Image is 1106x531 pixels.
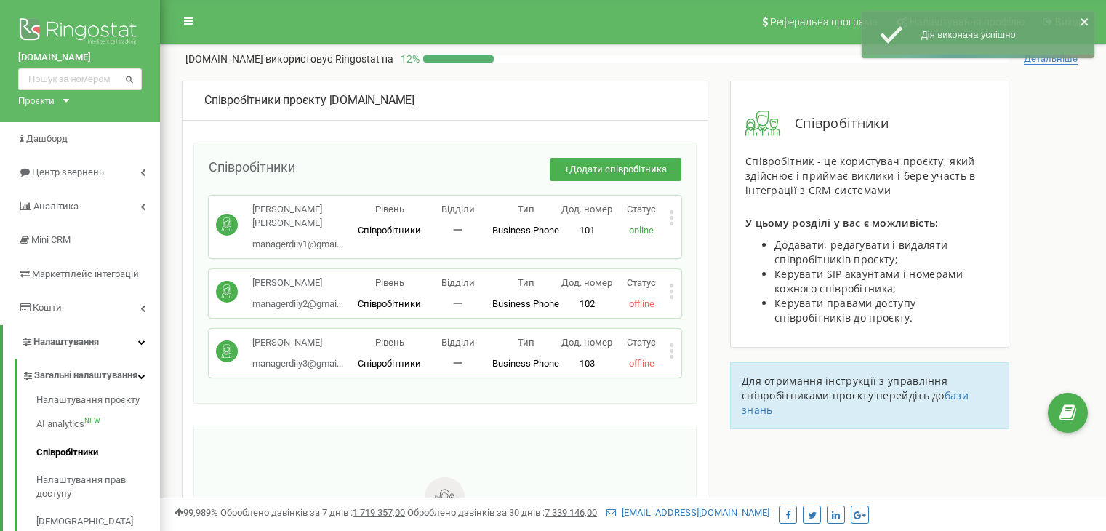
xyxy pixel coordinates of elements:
[36,439,160,467] a: Співробітники
[627,277,656,288] span: Статус
[252,239,343,249] span: managerdiiy1@gmai...
[358,358,421,369] span: Співробітники
[629,298,654,309] span: offline
[560,357,614,371] p: 103
[252,336,343,350] p: [PERSON_NAME]
[492,358,559,369] span: Business Phone
[441,204,475,215] span: Відділи
[560,298,614,311] p: 102
[1080,16,1090,32] button: close
[204,93,326,107] span: Співробітники проєкту
[252,358,343,369] span: managerdiiy3@gmai...
[921,29,1016,40] span: Дія виконана успішно
[627,337,656,348] span: Статус
[407,507,597,518] span: Оброблено дзвінків за 30 днів :
[774,238,947,266] span: Додавати, редагувати і видаляти співробітників проєкту;
[185,52,393,66] p: [DOMAIN_NAME]
[453,298,462,309] span: 一
[32,268,139,279] span: Маркетплейс інтеграцій
[560,224,614,238] p: 101
[252,203,356,230] p: [PERSON_NAME] [PERSON_NAME]
[518,204,534,215] span: Тип
[18,68,142,90] input: Пошук за номером
[36,410,160,439] a: AI analyticsNEW
[441,277,475,288] span: Відділи
[545,507,597,518] u: 7 339 146,00
[22,359,160,388] a: Загальні налаштування
[453,358,462,369] span: 一
[33,336,99,347] span: Налаштування
[569,164,667,175] span: Додати співробітника
[265,53,393,65] span: використовує Ringostat на
[375,337,404,348] span: Рівень
[34,369,137,383] span: Загальні налаштування
[252,298,343,309] span: managerdiiy2@gmai...
[32,167,104,177] span: Центр звернень
[204,92,686,109] div: [DOMAIN_NAME]
[36,466,160,508] a: Налаштування прав доступу
[453,225,462,236] span: 一
[18,15,142,51] img: Ringostat logo
[375,277,404,288] span: Рівень
[252,276,343,290] p: [PERSON_NAME]
[209,159,295,175] span: Співробітники
[606,507,769,518] a: [EMAIL_ADDRESS][DOMAIN_NAME]
[745,216,939,230] span: У цьому розділі у вас є можливість:
[33,201,79,212] span: Аналiтика
[770,16,878,28] span: Реферальна програма
[561,337,612,348] span: Дод. номер
[518,277,534,288] span: Тип
[742,388,969,417] a: бази знань
[550,158,681,182] button: +Додати співробітника
[441,337,475,348] span: Відділи
[375,204,404,215] span: Рівень
[627,204,656,215] span: Статус
[742,374,947,402] span: Для отримання інструкції з управління співробітниками проєкту перейдіть до
[18,51,142,65] a: [DOMAIN_NAME]
[492,225,559,236] span: Business Phone
[561,277,612,288] span: Дод. номер
[492,298,559,309] span: Business Phone
[745,154,976,197] span: Співробітник - це користувач проєкту, який здійснює і приймає виклики і бере участь в інтеграції ...
[780,114,889,133] span: Співробітники
[26,133,68,144] span: Дашборд
[353,507,405,518] u: 1 719 357,00
[31,234,71,245] span: Mini CRM
[175,507,218,518] span: 99,989%
[518,337,534,348] span: Тип
[33,302,62,313] span: Кошти
[629,358,654,369] span: offline
[3,325,160,359] a: Налаштування
[561,204,612,215] span: Дод. номер
[36,394,160,411] a: Налаштування проєкту
[393,52,423,66] p: 12 %
[358,298,421,309] span: Співробітники
[358,225,421,236] span: Співробітники
[629,225,654,236] span: online
[774,296,915,324] span: Керувати правами доступу співробітників до проєкту.
[18,94,55,108] div: Проєкти
[774,267,963,295] span: Керувати SIP акаунтами і номерами кожного співробітника;
[220,507,405,518] span: Оброблено дзвінків за 7 днів :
